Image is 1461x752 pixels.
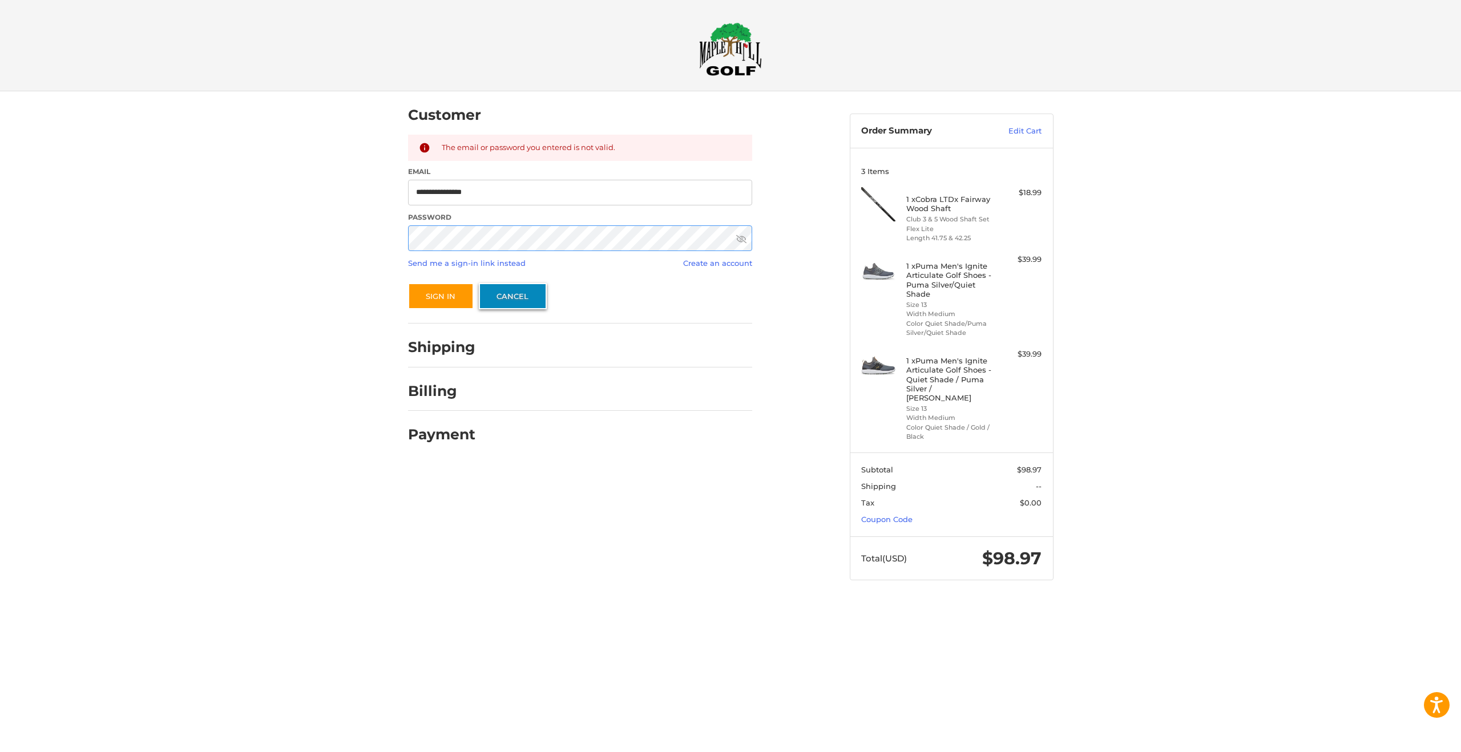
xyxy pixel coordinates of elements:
h3: Order Summary [861,126,984,137]
li: Club 3 & 5 Wood Shaft Set [906,215,994,224]
a: Coupon Code [861,515,913,524]
li: Size 13 [906,300,994,310]
div: The email or password you entered is not valid. [442,142,741,154]
span: $98.97 [982,548,1042,569]
li: Color Quiet Shade/Puma Silver/Quiet Shade [906,319,994,338]
span: Shipping [861,482,896,491]
h4: 1 x Puma Men's Ignite Articulate Golf Shoes - Quiet Shade / Puma Silver / [PERSON_NAME] [906,356,994,402]
li: Length 41.75 & 42.25 [906,233,994,243]
a: Create an account [683,258,752,268]
div: $39.99 [996,349,1042,360]
a: Send me a sign-in link instead [408,258,526,268]
span: Total (USD) [861,553,907,564]
div: $39.99 [996,254,1042,265]
a: Cancel [479,283,547,309]
li: Width Medium [906,413,994,423]
span: $0.00 [1020,498,1042,507]
h2: Customer [408,106,481,124]
div: $18.99 [996,187,1042,199]
h2: Shipping [408,338,475,356]
a: Edit Cart [984,126,1042,137]
li: Size 13 [906,404,994,414]
h2: Billing [408,382,475,400]
span: -- [1036,482,1042,491]
li: Flex Lite [906,224,994,234]
h3: 3 Items [861,167,1042,176]
h4: 1 x Cobra LTDx Fairway Wood Shaft [906,195,994,213]
img: Maple Hill Golf [699,22,762,76]
label: Email [408,167,752,177]
button: Sign In [408,283,474,309]
span: $98.97 [1017,465,1042,474]
li: Color Quiet Shade / Gold / Black [906,423,994,442]
h2: Payment [408,426,475,443]
label: Password [408,212,752,223]
h4: 1 x Puma Men's Ignite Articulate Golf Shoes - Puma Silver/Quiet Shade [906,261,994,298]
span: Tax [861,498,874,507]
li: Width Medium [906,309,994,319]
span: Subtotal [861,465,893,474]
